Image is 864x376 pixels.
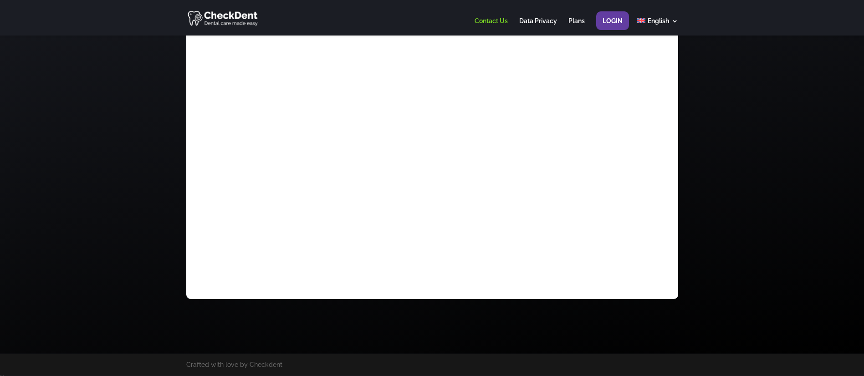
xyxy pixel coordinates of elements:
a: Plans [568,18,585,36]
img: CheckDent AI [188,9,259,27]
a: Data Privacy [519,18,557,36]
a: Contact Us [475,18,508,36]
div: Crafted with love by Checkdent [186,361,282,373]
a: English [637,18,678,36]
a: Login [603,18,623,36]
span: English [648,17,669,25]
